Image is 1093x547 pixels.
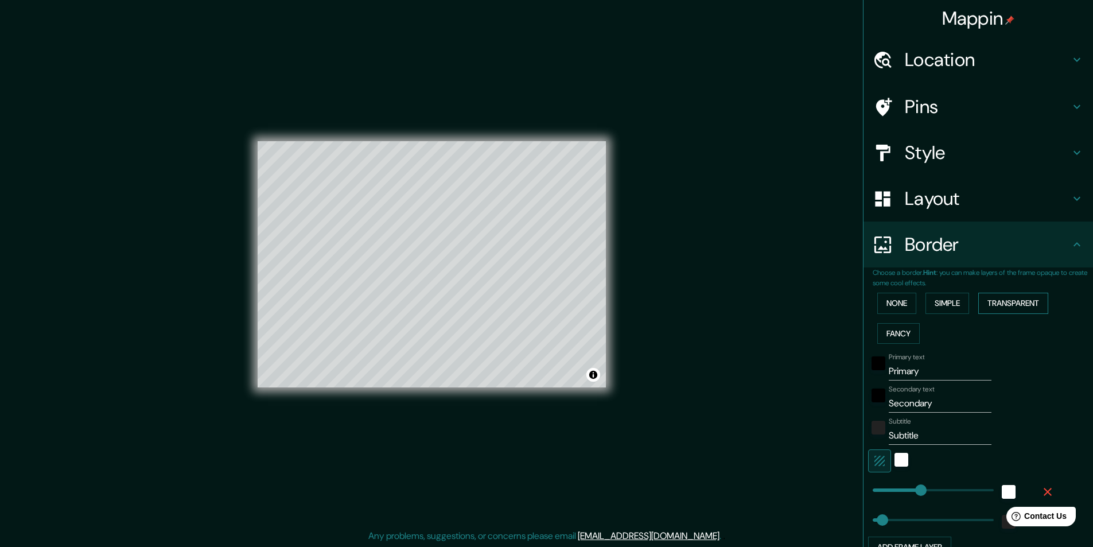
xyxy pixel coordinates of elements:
div: . [723,529,725,543]
label: Primary text [889,352,924,362]
button: white [1002,485,1016,499]
h4: Style [905,141,1070,164]
h4: Mappin [942,7,1015,30]
button: Toggle attribution [586,368,600,382]
div: Location [863,37,1093,83]
p: Choose a border. : you can make layers of the frame opaque to create some cool effects. [873,267,1093,288]
p: Any problems, suggestions, or concerns please email . [368,529,721,543]
h4: Layout [905,187,1070,210]
img: pin-icon.png [1005,15,1014,25]
div: Style [863,130,1093,176]
button: color-222222 [872,421,885,435]
button: Simple [925,293,969,314]
button: white [894,453,908,467]
label: Secondary text [889,385,935,394]
iframe: Help widget launcher [991,502,1080,534]
button: Fancy [877,323,920,344]
h4: Pins [905,95,1070,118]
button: None [877,293,916,314]
a: [EMAIL_ADDRESS][DOMAIN_NAME] [578,530,719,542]
h4: Border [905,233,1070,256]
label: Subtitle [889,417,911,426]
div: Pins [863,84,1093,130]
button: black [872,389,885,402]
div: Border [863,222,1093,267]
button: Transparent [978,293,1048,314]
div: . [721,529,723,543]
h4: Location [905,48,1070,71]
b: Hint [923,268,936,277]
button: black [872,356,885,370]
div: Layout [863,176,1093,222]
